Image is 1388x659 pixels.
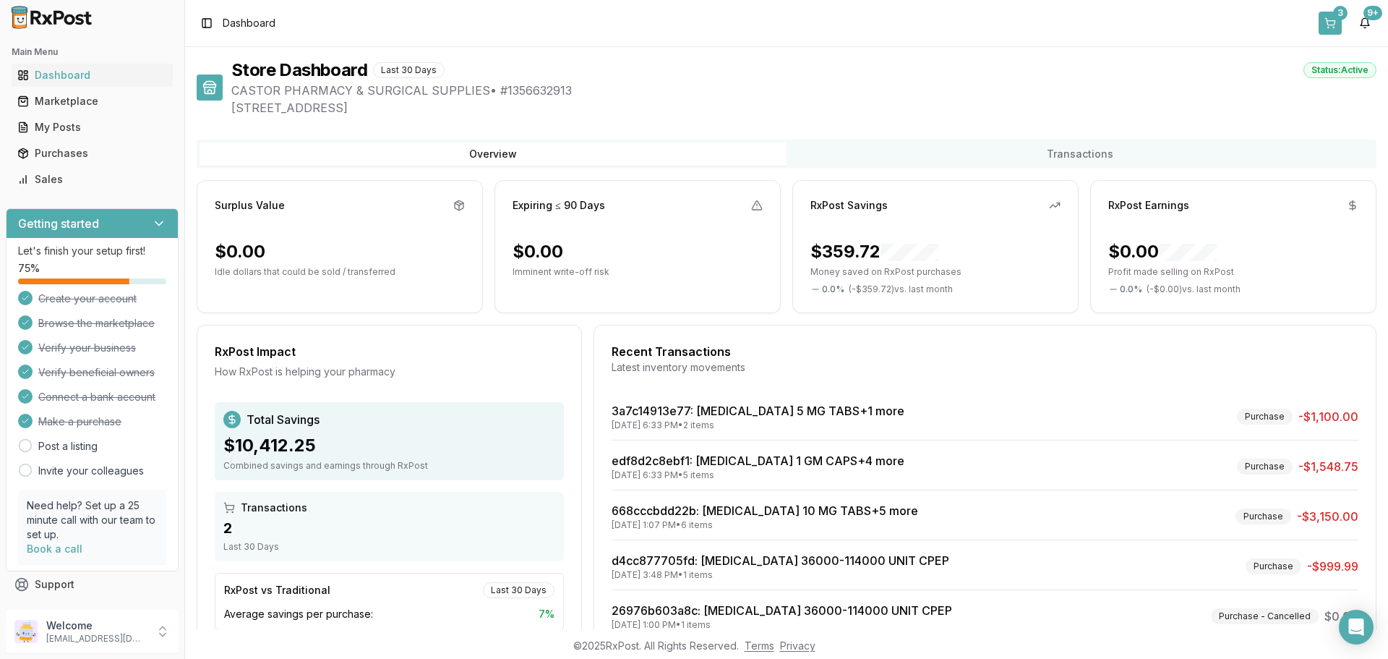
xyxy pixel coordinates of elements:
a: d4cc877705fd: [MEDICAL_DATA] 36000-114000 UNIT CPEP [612,553,949,568]
button: Support [6,571,179,598]
p: Money saved on RxPost purchases [810,266,1061,278]
div: RxPost Impact [215,343,564,360]
div: Status: Active [1303,62,1376,78]
div: Purchase [1235,509,1291,524]
span: Feedback [35,603,84,618]
a: Terms [745,639,774,652]
div: [DATE] 1:07 PM • 6 items [612,519,918,531]
div: Purchase [1237,459,1293,475]
div: 9+ [1363,6,1382,20]
div: $0.00 [1108,240,1217,263]
div: [DATE] 3:48 PM • 1 items [612,569,949,581]
span: -$999.99 [1307,558,1358,575]
a: Book a call [27,543,82,555]
a: 668cccbdd22b: [MEDICAL_DATA] 10 MG TABS+5 more [612,503,918,518]
div: [DATE] 6:33 PM • 2 items [612,420,904,431]
span: Transactions [241,501,307,515]
span: -$3,150.00 [1297,508,1358,525]
span: 0.0 % [1120,284,1142,295]
div: Surplus Value [215,198,285,213]
div: Last 30 Days [373,62,445,78]
span: 0.0 % [822,284,844,295]
div: 2 [223,518,555,538]
div: 3 [1333,6,1348,20]
p: Need help? Set up a 25 minute call with our team to set up. [27,498,158,542]
p: Profit made selling on RxPost [1108,266,1358,278]
div: Purchases [17,146,167,161]
h2: Main Menu [12,46,173,58]
span: Total Savings [247,411,320,428]
a: Marketplace [12,88,173,114]
p: Imminent write-off risk [513,266,763,278]
p: Idle dollars that could be sold / transferred [215,266,465,278]
a: 26976b603a8c: [MEDICAL_DATA] 36000-114000 UNIT CPEP [612,603,952,618]
div: $359.72 [810,240,938,263]
p: [EMAIL_ADDRESS][DOMAIN_NAME] [46,633,147,645]
a: Invite your colleagues [38,464,144,478]
div: Purchase [1246,558,1301,574]
button: Purchases [6,142,179,165]
span: Verify beneficial owners [38,365,155,380]
button: Marketplace [6,90,179,113]
div: $10,412.25 [223,434,555,457]
button: Transactions [787,143,1374,166]
div: Purchase - Cancelled [1211,608,1319,624]
div: My Posts [17,120,167,135]
span: 7 % [539,607,554,621]
div: $0.00 [513,240,563,263]
a: My Posts [12,114,173,140]
a: 3a7c14913e77: [MEDICAL_DATA] 5 MG TABS+1 more [612,404,904,418]
h3: Getting started [18,215,99,232]
div: Combined savings and earnings through RxPost [223,460,555,472]
div: How RxPost is helping your pharmacy [215,365,564,379]
div: Expiring ≤ 90 Days [513,198,605,213]
a: Sales [12,166,173,192]
div: RxPost Savings [810,198,888,213]
div: Purchase [1237,409,1293,425]
span: 75 % [18,261,40,276]
div: RxPost Earnings [1108,198,1189,213]
span: ( - $0.00 ) vs. last month [1147,284,1241,295]
div: Latest inventory movements [612,360,1358,375]
span: -$1,548.75 [1298,458,1358,475]
span: [STREET_ADDRESS] [231,99,1376,116]
span: CASTOR PHARMACY & SURGICAL SUPPLIES • # 1356632913 [231,82,1376,99]
span: Average savings per purchase: [224,607,373,621]
span: Verify your business [38,341,136,355]
span: Browse the marketplace [38,316,155,331]
span: Connect a bank account [38,390,155,404]
span: Dashboard [223,16,275,30]
div: $0.00 [215,240,265,263]
div: Open Intercom Messenger [1339,610,1374,645]
a: Dashboard [12,62,173,88]
button: My Posts [6,116,179,139]
span: -$1,100.00 [1298,408,1358,425]
span: Make a purchase [38,414,121,429]
nav: breadcrumb [223,16,275,30]
span: Create your account [38,292,137,306]
div: Last 30 Days [483,582,554,598]
div: Recent Transactions [612,343,1358,360]
button: Feedback [6,598,179,624]
a: Purchases [12,140,173,166]
a: edf8d2c8ebf1: [MEDICAL_DATA] 1 GM CAPS+4 more [612,454,904,468]
div: RxPost vs Traditional [224,583,330,598]
button: Overview [200,143,787,166]
div: Last 30 Days [223,541,555,553]
button: 3 [1319,12,1342,35]
p: Welcome [46,618,147,633]
img: RxPost Logo [6,6,98,29]
span: $0.00 [1324,608,1358,625]
div: Sales [17,172,167,187]
div: [DATE] 1:00 PM • 1 items [612,619,952,631]
h1: Store Dashboard [231,59,367,82]
img: User avatar [14,620,38,643]
button: 9+ [1353,12,1376,35]
button: Sales [6,168,179,191]
div: Dashboard [17,68,167,82]
div: Marketplace [17,94,167,109]
div: [DATE] 6:33 PM • 5 items [612,469,904,481]
span: ( - $359.72 ) vs. last month [849,284,953,295]
p: Let's finish your setup first! [18,244,166,258]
